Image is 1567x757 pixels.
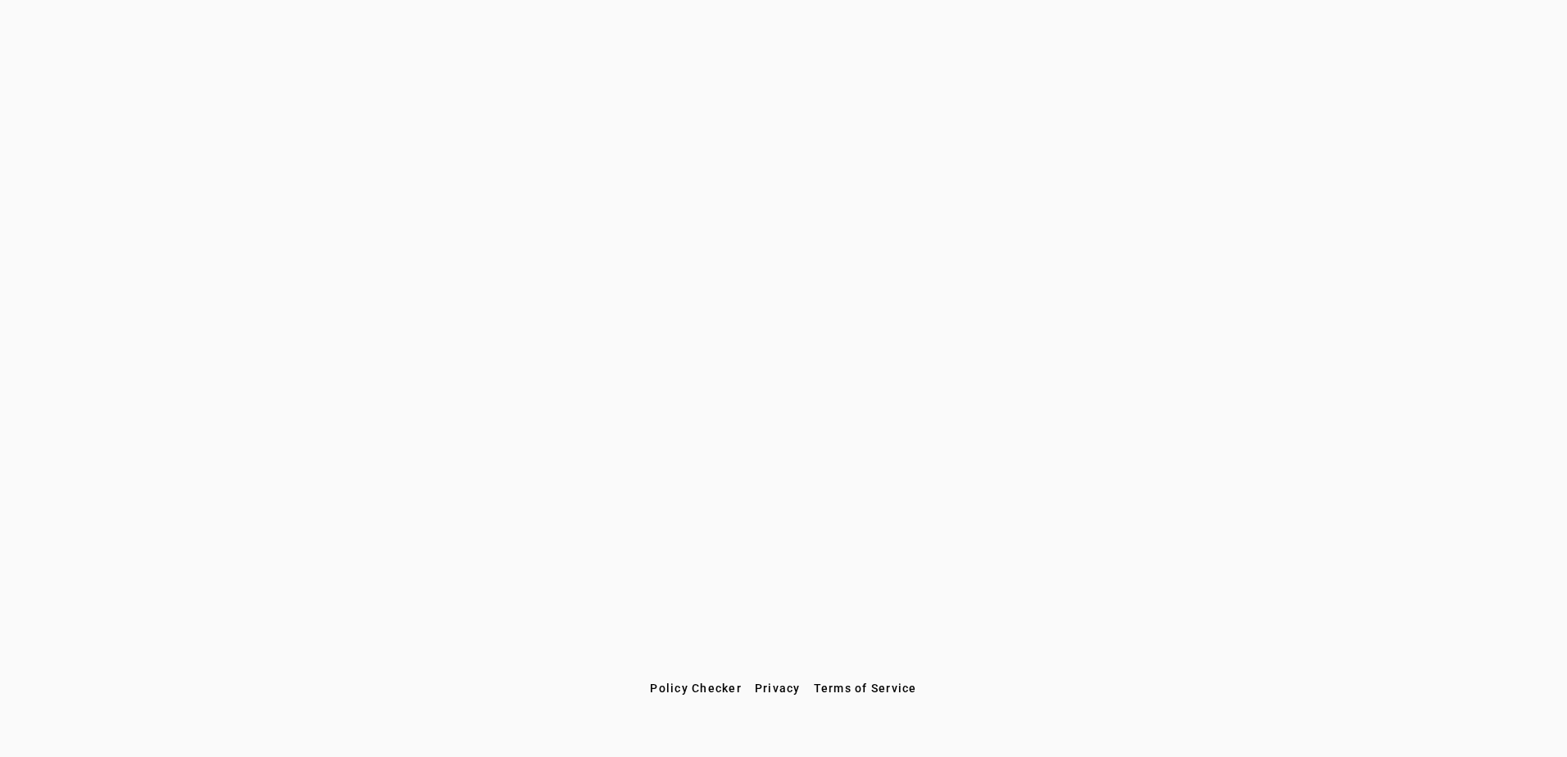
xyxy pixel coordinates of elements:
[650,682,742,695] span: Policy Checker
[807,673,924,703] button: Terms of Service
[748,673,807,703] button: Privacy
[643,673,748,703] button: Policy Checker
[755,682,801,695] span: Privacy
[814,682,917,695] span: Terms of Service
